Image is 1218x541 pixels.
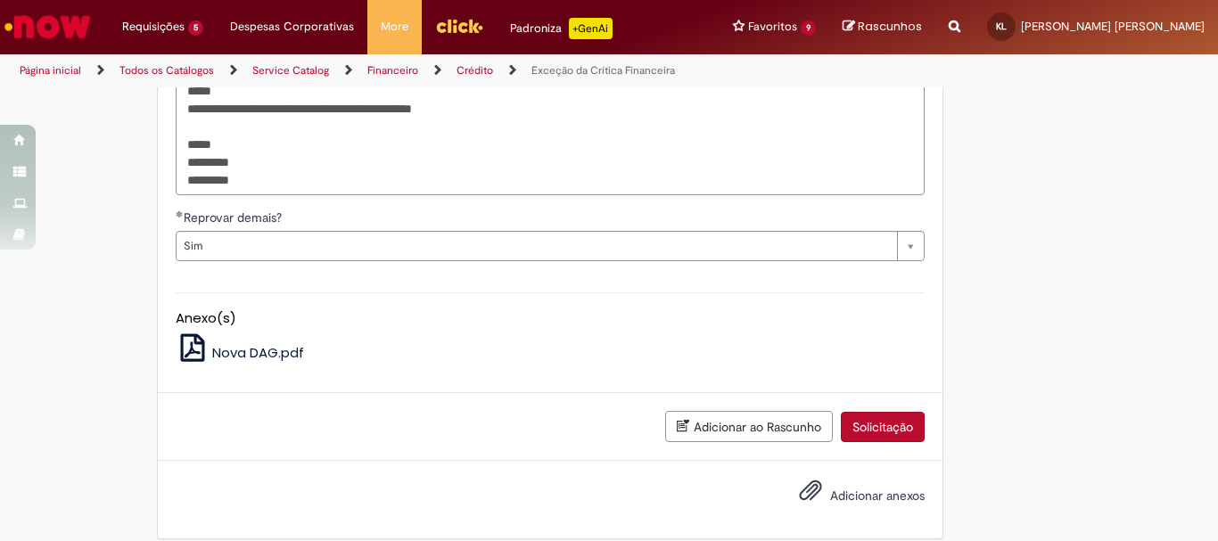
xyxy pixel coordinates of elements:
[176,311,925,326] h5: Anexo(s)
[381,18,408,36] span: More
[569,18,613,39] p: +GenAi
[252,63,329,78] a: Service Catalog
[858,18,922,35] span: Rascunhos
[184,232,888,260] span: Sim
[665,411,833,442] button: Adicionar ao Rascunho
[794,474,827,515] button: Adicionar anexos
[435,12,483,39] img: click_logo_yellow_360x200.png
[188,20,203,36] span: 5
[531,63,675,78] a: Exceção da Crítica Financeira
[367,63,418,78] a: Financeiro
[184,209,285,225] span: Reprovar demais?
[1021,19,1205,34] span: [PERSON_NAME] [PERSON_NAME]
[996,20,1007,32] span: KL
[176,76,925,195] textarea: Descrição
[843,19,922,36] a: Rascunhos
[230,18,354,36] span: Despesas Corporativas
[13,54,799,87] ul: Trilhas de página
[510,18,613,39] div: Padroniza
[119,63,214,78] a: Todos os Catálogos
[212,343,304,362] span: Nova DAG.pdf
[2,9,94,45] img: ServiceNow
[176,210,184,217] span: Obrigatório Preenchido
[176,343,305,362] a: Nova DAG.pdf
[748,18,797,36] span: Favoritos
[457,63,493,78] a: Crédito
[830,488,925,504] span: Adicionar anexos
[122,18,185,36] span: Requisições
[841,412,925,442] button: Solicitação
[801,20,816,36] span: 9
[20,63,81,78] a: Página inicial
